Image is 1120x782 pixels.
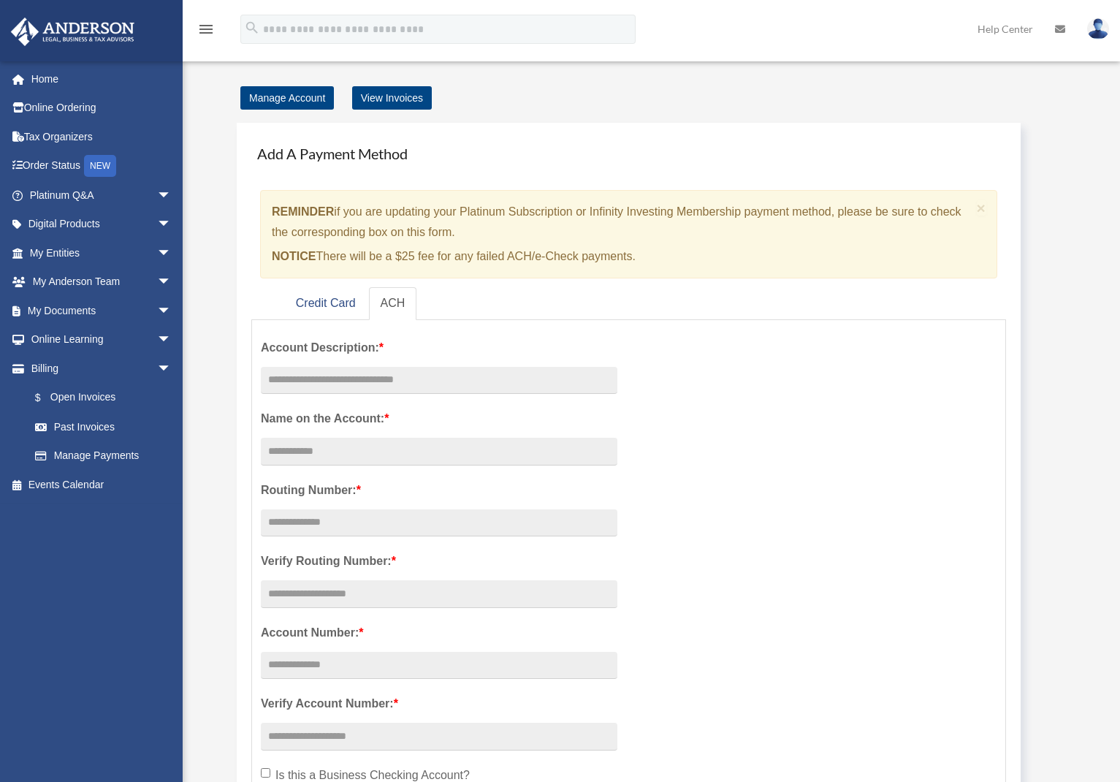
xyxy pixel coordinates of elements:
[251,137,1006,170] h4: Add A Payment Method
[272,205,334,218] strong: REMINDER
[10,267,194,297] a: My Anderson Teamarrow_drop_down
[157,181,186,210] span: arrow_drop_down
[272,250,316,262] strong: NOTICE
[261,694,617,714] label: Verify Account Number:
[240,86,334,110] a: Manage Account
[43,389,50,407] span: $
[20,441,186,471] a: Manage Payments
[10,210,194,239] a: Digital Productsarrow_drop_down
[10,94,194,123] a: Online Ordering
[10,238,194,267] a: My Entitiesarrow_drop_down
[284,287,367,320] a: Credit Card
[261,338,617,358] label: Account Description:
[10,64,194,94] a: Home
[197,26,215,38] a: menu
[10,296,194,325] a: My Documentsarrow_drop_down
[157,325,186,355] span: arrow_drop_down
[157,354,186,384] span: arrow_drop_down
[10,470,194,499] a: Events Calendar
[20,383,194,413] a: $Open Invoices
[84,155,116,177] div: NEW
[10,325,194,354] a: Online Learningarrow_drop_down
[260,190,997,278] div: if you are updating your Platinum Subscription or Infinity Investing Membership payment method, p...
[261,768,270,778] input: Is this a Business Checking Account?
[157,210,186,240] span: arrow_drop_down
[10,181,194,210] a: Platinum Q&Aarrow_drop_down
[10,122,194,151] a: Tax Organizers
[157,267,186,297] span: arrow_drop_down
[10,354,194,383] a: Billingarrow_drop_down
[261,623,617,643] label: Account Number:
[272,246,971,267] p: There will be a $25 fee for any failed ACH/e-Check payments.
[261,551,617,572] label: Verify Routing Number:
[244,20,260,36] i: search
[261,480,617,501] label: Routing Number:
[10,151,194,181] a: Order StatusNEW
[7,18,139,46] img: Anderson Advisors Platinum Portal
[977,200,986,216] button: Close
[157,296,186,326] span: arrow_drop_down
[977,200,986,216] span: ×
[369,287,417,320] a: ACH
[20,412,194,441] a: Past Invoices
[261,409,617,429] label: Name on the Account:
[1087,18,1109,39] img: User Pic
[157,238,186,268] span: arrow_drop_down
[197,20,215,38] i: menu
[352,86,432,110] a: View Invoices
